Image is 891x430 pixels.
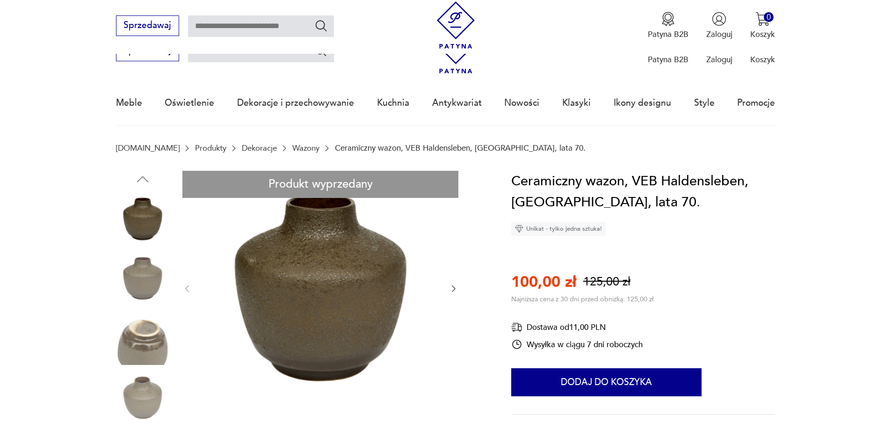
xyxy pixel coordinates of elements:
[648,54,688,65] p: Patyna B2B
[511,339,643,350] div: Wysyłka w ciągu 7 dni roboczych
[116,252,169,305] img: Zdjęcie produktu Ceramiczny wazon, VEB Haldensleben, Niemcy, lata 70.
[661,12,675,26] img: Ikona medalu
[165,81,214,124] a: Oświetlenie
[377,81,409,124] a: Kuchnia
[504,81,539,124] a: Nowości
[242,144,277,153] a: Dekoracje
[706,12,732,40] button: Zaloguj
[706,54,732,65] p: Zaloguj
[562,81,591,124] a: Klasyki
[116,144,180,153] a: [DOMAIN_NAME]
[511,222,606,236] div: Unikat - tylko jedna sztuka!
[195,144,226,153] a: Produkty
[764,12,774,22] div: 0
[712,12,726,26] img: Ikonka użytkownika
[335,144,586,153] p: Ceramiczny wazon, VEB Haldensleben, [GEOGRAPHIC_DATA], lata 70.
[116,22,179,30] a: Sprzedawaj
[116,48,179,55] a: Sprzedawaj
[432,81,482,124] a: Antykwariat
[515,225,523,233] img: Ikona diamentu
[755,12,770,26] img: Ikona koszyka
[203,171,438,405] img: Zdjęcie produktu Ceramiczny wazon, VEB Haldensleben, Niemcy, lata 70.
[737,81,775,124] a: Promocje
[116,371,169,424] img: Zdjęcie produktu Ceramiczny wazon, VEB Haldensleben, Niemcy, lata 70.
[648,29,688,40] p: Patyna B2B
[706,29,732,40] p: Zaloguj
[750,29,775,40] p: Koszyk
[511,272,576,292] p: 100,00 zł
[583,274,630,290] p: 125,00 zł
[116,312,169,365] img: Zdjęcie produktu Ceramiczny wazon, VEB Haldensleben, Niemcy, lata 70.
[614,81,671,124] a: Ikony designu
[116,15,179,36] button: Sprzedawaj
[648,12,688,40] a: Ikona medaluPatyna B2B
[511,321,522,333] img: Ikona dostawy
[116,192,169,246] img: Zdjęcie produktu Ceramiczny wazon, VEB Haldensleben, Niemcy, lata 70.
[292,144,319,153] a: Wazony
[511,321,643,333] div: Dostawa od 11,00 PLN
[694,81,715,124] a: Style
[750,54,775,65] p: Koszyk
[511,171,775,213] h1: Ceramiczny wazon, VEB Haldensleben, [GEOGRAPHIC_DATA], lata 70.
[511,368,702,396] button: Dodaj do koszyka
[432,1,479,49] img: Patyna - sklep z meblami i dekoracjami vintage
[648,12,688,40] button: Patyna B2B
[182,171,458,198] div: Produkt wyprzedany
[314,44,328,58] button: Szukaj
[314,19,328,32] button: Szukaj
[511,295,653,304] p: Najniższa cena z 30 dni przed obniżką: 125,00 zł
[116,81,142,124] a: Meble
[750,12,775,40] button: 0Koszyk
[237,81,354,124] a: Dekoracje i przechowywanie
